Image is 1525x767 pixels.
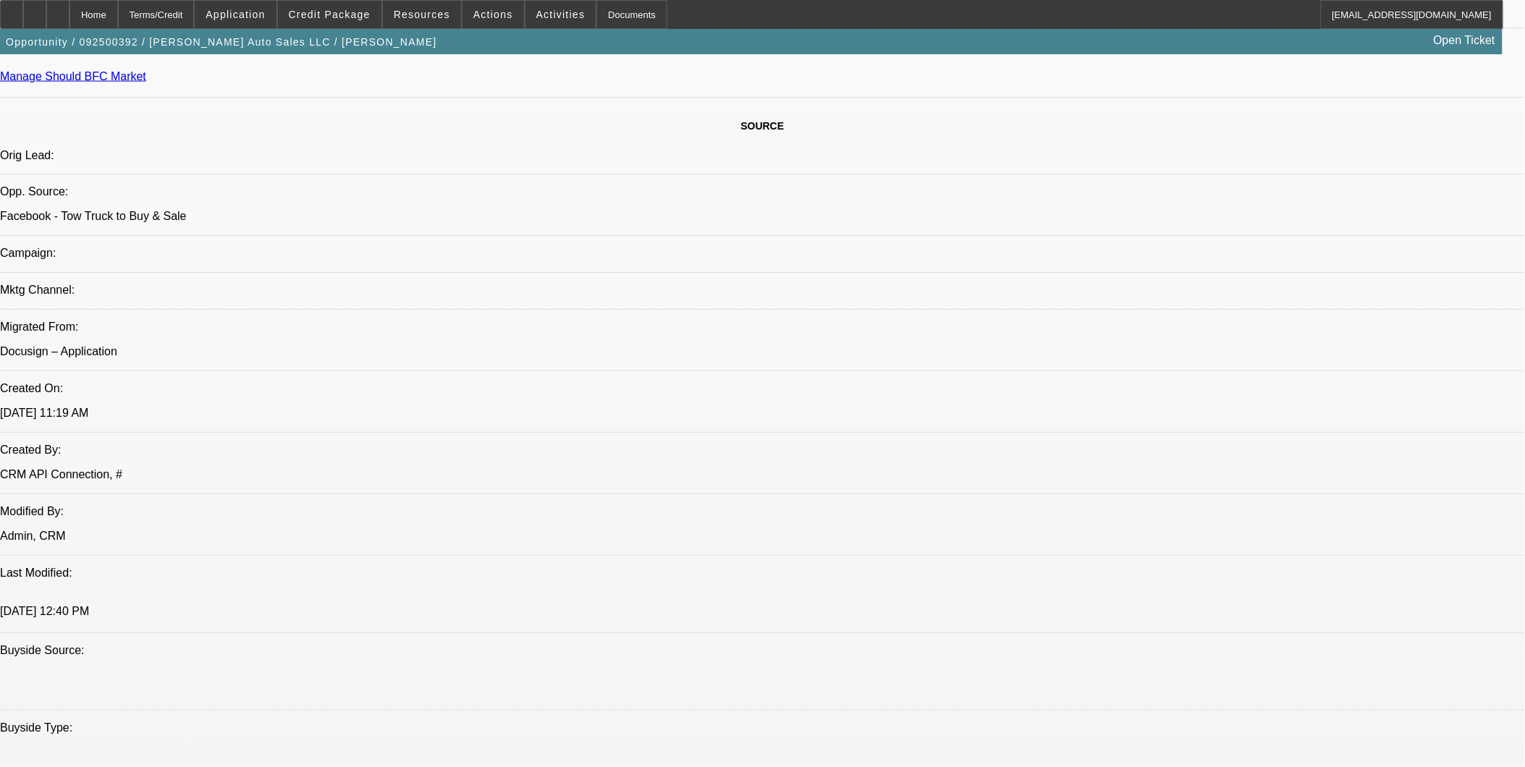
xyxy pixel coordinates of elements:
span: Opportunity / 092500392 / [PERSON_NAME] Auto Sales LLC / [PERSON_NAME] [6,36,437,48]
button: Application [195,1,276,28]
button: Actions [462,1,524,28]
span: Credit Package [289,9,371,20]
span: Resources [394,9,450,20]
span: SOURCE [741,120,785,132]
button: Activities [525,1,596,28]
button: Resources [383,1,461,28]
a: Open Ticket [1428,28,1501,53]
span: Activities [536,9,586,20]
span: Application [206,9,265,20]
button: Credit Package [278,1,381,28]
span: Actions [473,9,513,20]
